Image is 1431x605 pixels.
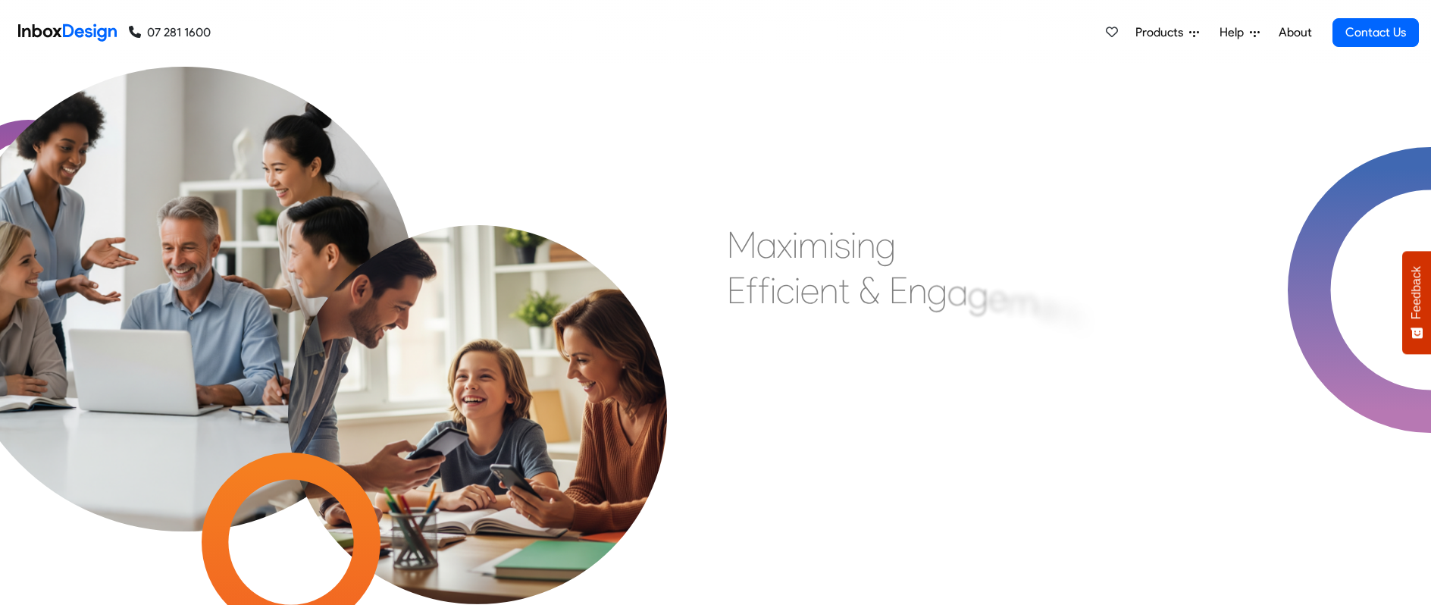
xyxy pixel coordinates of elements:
[908,268,927,313] div: n
[1213,17,1266,48] a: Help
[756,222,777,268] div: a
[727,268,746,313] div: E
[1274,17,1316,48] a: About
[856,222,875,268] div: n
[889,268,908,313] div: E
[1038,284,1057,329] div: e
[794,268,800,313] div: i
[1135,24,1189,42] span: Products
[1087,304,1094,350] div: ,
[1332,18,1419,47] a: Contact Us
[798,222,828,268] div: m
[1129,17,1205,48] a: Products
[838,268,850,313] div: t
[988,274,1007,320] div: e
[1410,266,1423,319] span: Feedback
[777,222,792,268] div: x
[819,268,838,313] div: n
[850,222,856,268] div: i
[1220,24,1250,42] span: Help
[947,269,968,315] div: a
[746,268,758,313] div: f
[1402,251,1431,354] button: Feedback - Show survey
[800,268,819,313] div: e
[129,24,211,42] a: 07 281 1600
[770,268,776,313] div: i
[758,268,770,313] div: f
[834,222,850,268] div: s
[927,268,947,313] div: g
[727,222,756,268] div: M
[875,222,896,268] div: g
[1007,279,1038,324] div: m
[727,222,1094,450] div: Maximising Efficient & Engagement, Connecting Schools, Families, and Students.
[1057,290,1076,335] div: n
[240,130,714,604] img: parents_with_child.png
[968,271,988,317] div: g
[1076,296,1087,342] div: t
[859,268,880,313] div: &
[828,222,834,268] div: i
[792,222,798,268] div: i
[776,268,794,313] div: c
